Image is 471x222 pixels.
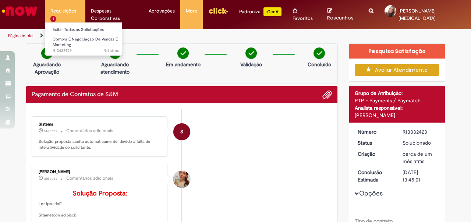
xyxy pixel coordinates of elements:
[39,139,161,150] p: Solução proposta aceita automaticamente, devido a falta de interatividade do solicitante.
[72,189,127,198] b: Solução Proposta:
[41,47,53,59] img: check-circle-green.png
[403,139,437,147] div: Solucionado
[39,170,161,174] div: [PERSON_NAME]
[403,128,437,135] div: R13332423
[44,129,57,133] time: 15/08/2025 10:00:01
[8,33,33,39] a: Página inicial
[44,176,57,181] time: 07/08/2025 12:03:52
[1,4,39,18] img: ServiceNow
[166,61,201,68] p: Em andamento
[239,7,281,16] div: Padroniza
[97,61,133,75] p: Aguardando atendimento
[186,7,197,15] span: More
[263,7,281,16] p: +GenAi
[149,7,175,15] span: Aprovações
[352,169,397,183] dt: Conclusão Estimada
[399,8,436,21] span: [PERSON_NAME][MEDICAL_DATA]
[180,123,183,141] span: S
[173,123,190,140] div: System
[322,90,332,99] button: Adicionar anexos
[44,129,57,133] span: 14d atrás
[355,64,440,76] button: Avaliar Atendimento
[355,112,440,119] div: [PERSON_NAME]
[355,97,440,104] div: PTP - Payments / Paymatch
[91,7,138,22] span: Despesas Corporativas
[39,122,161,127] div: Sistema
[352,150,397,158] dt: Criação
[45,22,122,56] ul: Requisições
[32,91,118,98] h2: Pagamento de Contratos de S&M Histórico de tíquete
[352,128,397,135] dt: Número
[29,61,65,75] p: Aguardando Aprovação
[403,151,432,165] span: cerca de um mês atrás
[355,89,440,97] div: Grupo de Atribuição:
[352,139,397,147] dt: Status
[104,48,119,53] span: 9d atrás
[240,61,262,68] p: Validação
[53,48,119,54] span: R13428749
[245,47,257,59] img: check-circle-green.png
[44,176,57,181] span: 21d atrás
[177,47,189,59] img: check-circle-green.png
[293,15,313,22] span: Favoritos
[349,44,445,59] div: Pesquisa Satisfação
[66,128,113,134] small: Comentários adicionais
[6,29,308,43] ul: Trilhas de página
[50,7,76,15] span: Requisições
[403,150,437,165] div: 29/07/2025 10:44:55
[66,175,113,182] small: Comentários adicionais
[45,35,126,51] a: Aberto R13428749 : Compra E Negociação De Vendas E Marketing
[327,8,358,21] a: Rascunhos
[355,104,440,112] div: Analista responsável:
[314,47,325,59] img: check-circle-green.png
[104,48,119,53] time: 19/08/2025 14:01:34
[50,16,56,22] span: 1
[53,36,118,48] span: Compra E Negociação De Vendas E Marketing
[403,151,432,165] time: 29/07/2025 10:44:55
[45,26,126,34] a: Exibir Todas as Solicitações
[173,171,190,188] div: Carolina Coelho De Castro Roberto
[403,169,437,183] div: [DATE] 13:45:01
[308,61,331,68] p: Concluído
[208,5,228,16] img: click_logo_yellow_360x200.png
[327,14,354,21] span: Rascunhos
